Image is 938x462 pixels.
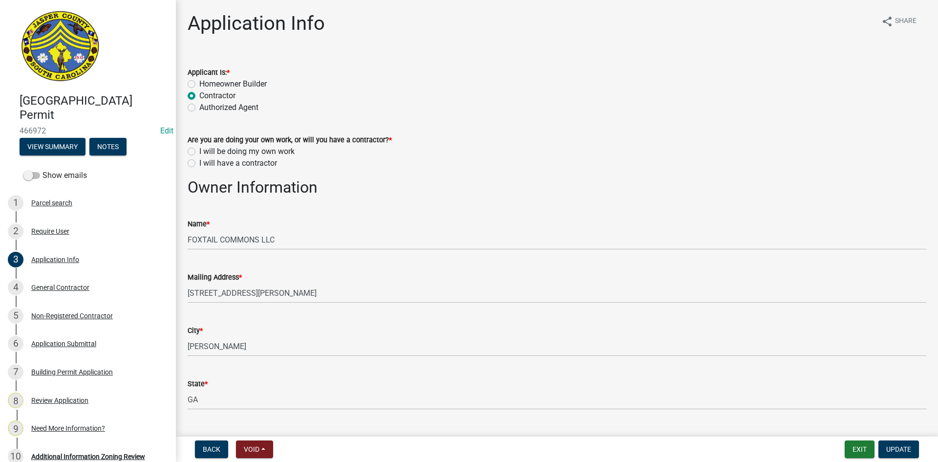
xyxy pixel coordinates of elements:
span: Back [203,445,220,453]
button: Back [195,440,228,458]
wm-modal-confirm: Notes [89,143,127,151]
button: Exit [845,440,874,458]
button: Update [878,440,919,458]
a: Edit [160,126,173,135]
img: Jasper County, South Carolina [20,10,101,84]
button: Notes [89,138,127,155]
span: Void [244,445,259,453]
div: 7 [8,364,23,380]
div: Review Application [31,397,88,404]
div: 3 [8,252,23,267]
div: 4 [8,280,23,295]
h1: Application Info [188,12,325,35]
div: General Contractor [31,284,89,291]
div: 6 [8,336,23,352]
div: Require User [31,228,69,235]
label: Show emails [23,170,87,181]
button: shareShare [874,12,924,31]
button: Void [236,440,273,458]
div: 8 [8,393,23,408]
label: Contractor [199,90,235,102]
label: Name [188,221,210,228]
span: Share [895,16,917,27]
div: Need More Information? [31,425,105,432]
wm-modal-confirm: Summary [20,143,85,151]
div: 9 [8,420,23,436]
div: Parcel search [31,199,72,206]
div: Building Permit Application [31,369,113,375]
label: City [188,328,203,334]
i: share [881,16,893,27]
span: 466972 [20,126,156,135]
label: Mailing Address [188,274,242,281]
label: I will have a contractor [199,157,277,169]
h4: [GEOGRAPHIC_DATA] Permit [20,94,168,122]
div: 2 [8,223,23,239]
button: View Summary [20,138,85,155]
div: Additional Information Zoning Review [31,453,145,460]
label: Applicant Is: [188,69,230,76]
label: State [188,381,208,388]
div: Non-Registered Contractor [31,312,113,319]
label: Homeowner Builder [199,78,267,90]
div: Application Info [31,256,79,263]
div: 1 [8,195,23,211]
wm-modal-confirm: Edit Application Number [160,126,173,135]
label: I will be doing my own work [199,146,295,157]
h2: Owner Information [188,178,926,197]
div: 5 [8,308,23,324]
label: Authorized Agent [199,102,258,113]
div: Application Submittal [31,340,96,347]
label: Are you are doing your own work, or will you have a contractor? [188,137,392,144]
span: Update [886,445,911,453]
